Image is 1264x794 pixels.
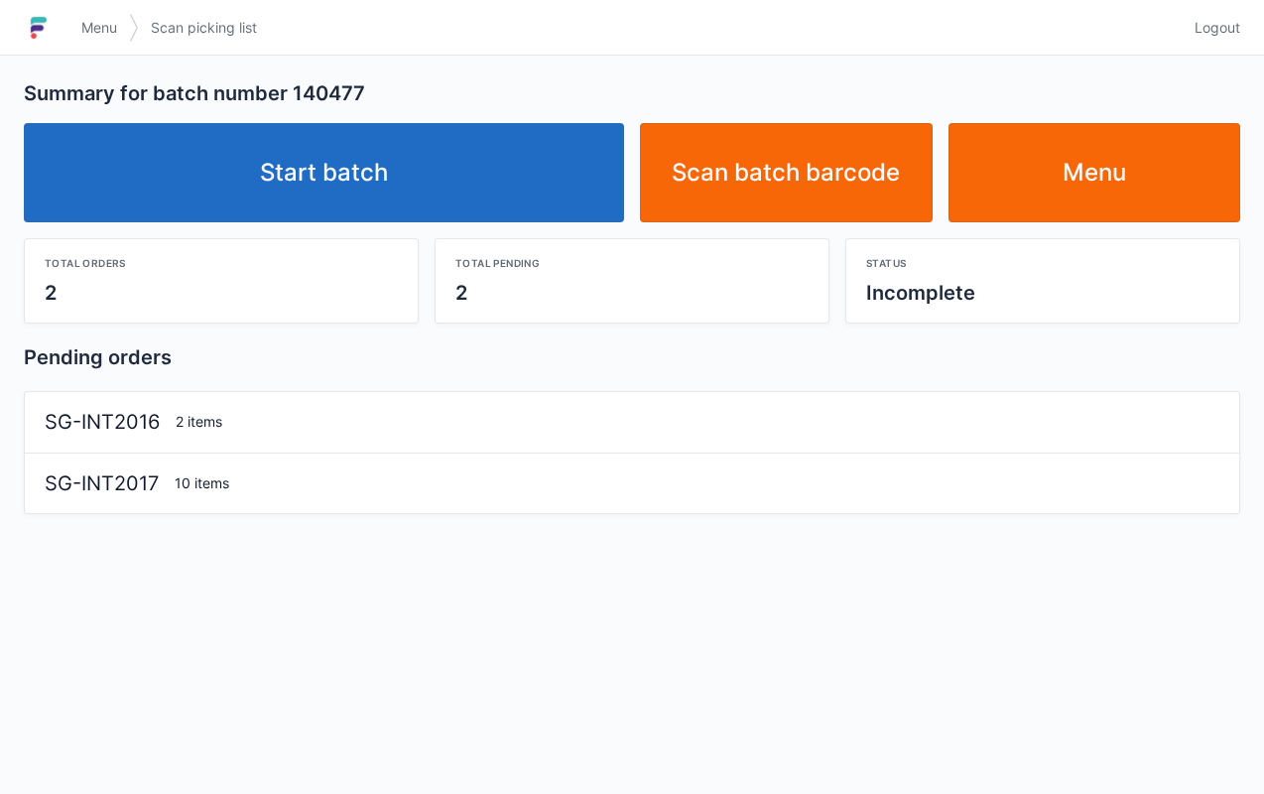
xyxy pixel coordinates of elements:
[948,123,1241,222] a: Menu
[129,4,139,52] img: svg>
[45,255,398,271] div: Total orders
[866,255,1219,271] div: Status
[24,123,624,222] a: Start batch
[455,255,809,271] div: Total pending
[139,10,269,46] a: Scan picking list
[37,408,168,437] div: SG-INT2016
[151,18,257,38] span: Scan picking list
[640,123,933,222] a: Scan batch barcode
[167,473,1227,493] div: 10 items
[69,10,129,46] a: Menu
[81,18,117,38] span: Menu
[455,279,809,307] div: 2
[24,79,1240,107] h2: Summary for batch number 140477
[866,279,1219,307] div: Incomplete
[45,279,398,307] div: 2
[1183,10,1240,46] a: Logout
[37,469,167,498] div: SG-INT2017
[24,12,54,44] img: logo-small.jpg
[24,343,1240,371] h2: Pending orders
[168,412,1227,432] div: 2 items
[1195,18,1240,38] span: Logout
